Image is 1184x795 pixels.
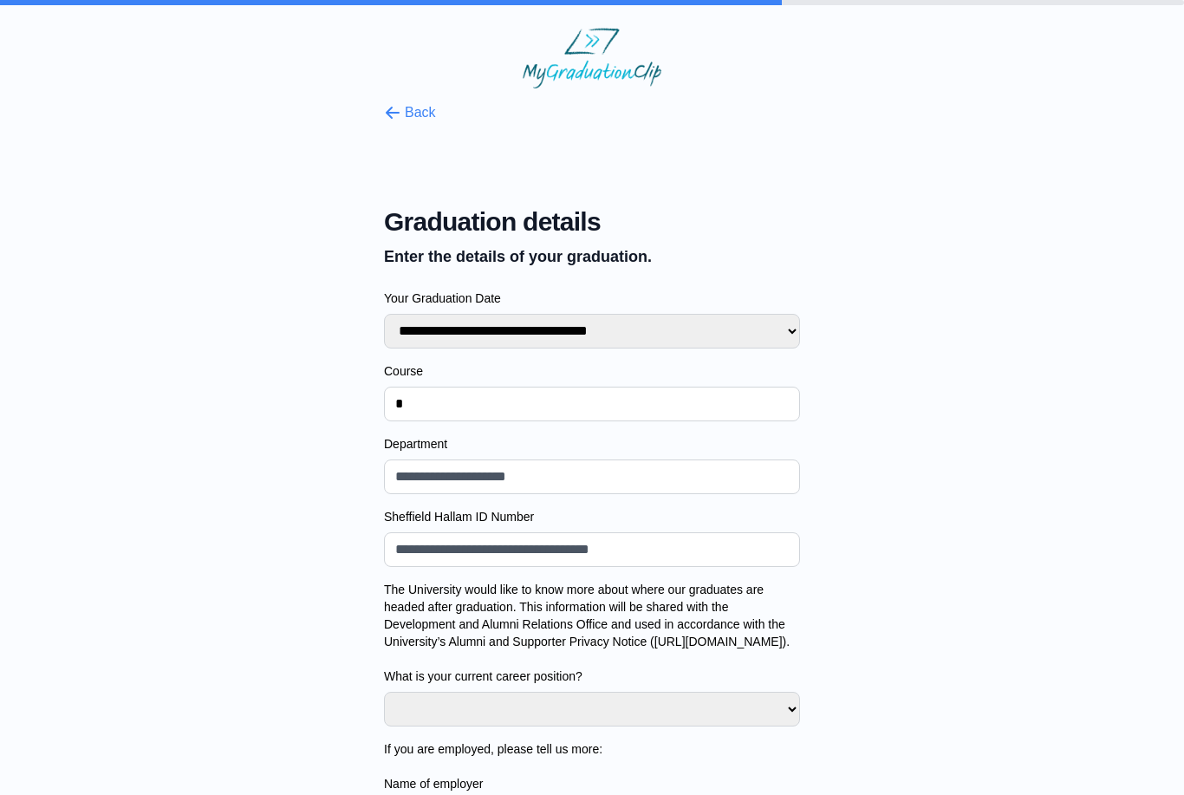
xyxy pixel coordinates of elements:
label: Department [384,435,800,453]
span: Graduation details [384,206,800,238]
label: Sheffield Hallam ID Number [384,508,800,525]
label: Course [384,362,800,380]
label: Your Graduation Date [384,290,800,307]
label: The University would like to know more about where our graduates are headed after graduation. Thi... [384,581,800,685]
img: MyGraduationClip [523,28,661,88]
p: Enter the details of your graduation. [384,244,800,269]
button: Back [384,102,436,123]
label: If you are employed, please tell us more: Name of employer [384,740,800,792]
